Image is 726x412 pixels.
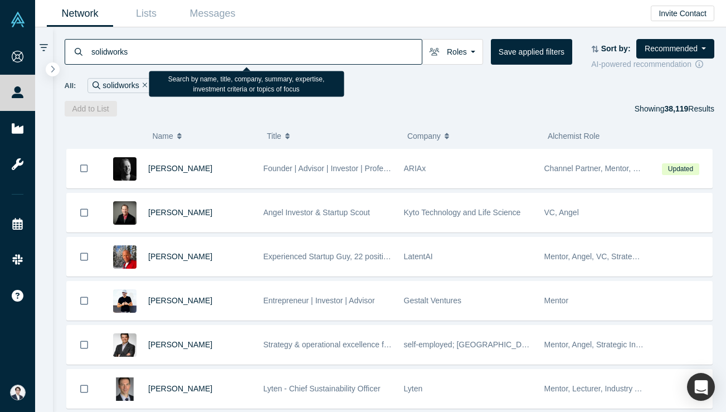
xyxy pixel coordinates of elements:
[664,104,714,113] span: Results
[113,333,137,357] img: Edoardo Siano's Profile Image
[10,12,26,27] img: Alchemist Vault Logo
[548,132,600,140] span: Alchemist Role
[10,385,26,400] img: Eisuke Shimizu's Account
[113,201,137,225] img: Thomas Vogelsong's Profile Image
[113,1,179,27] a: Lists
[179,1,246,27] a: Messages
[601,44,631,53] strong: Sort by:
[422,39,483,65] button: Roles
[264,252,436,261] span: Experienced Startup Guy, 22 positive exits to date
[148,384,212,393] a: [PERSON_NAME]
[664,104,688,113] strong: 38,119
[148,208,212,217] a: [PERSON_NAME]
[113,157,137,181] img: Dr. Tobias Strobl's Profile Image
[47,1,113,27] a: Network
[148,164,212,173] a: [PERSON_NAME]
[139,79,148,92] button: Remove Filter
[65,101,117,117] button: Add to List
[264,296,375,305] span: Entrepreneur | Investor | Advisor
[113,377,137,401] img: Keith Norman's Profile Image
[67,149,101,188] button: Bookmark
[152,124,173,148] span: Name
[148,252,212,261] a: [PERSON_NAME]
[267,124,396,148] button: Title
[148,340,212,349] a: [PERSON_NAME]
[544,296,569,305] span: Mentor
[407,124,441,148] span: Company
[264,384,381,393] span: Lyten - Chief Sustainability Officer
[544,252,673,261] span: Mentor, Angel, VC, Strategic Investor
[662,163,699,175] span: Updated
[404,208,521,217] span: Kyto Technology and Life Science
[591,59,714,70] div: AI-powered recommendation
[67,370,101,408] button: Bookmark
[404,296,462,305] span: Gestalt Ventures
[407,124,536,148] button: Company
[404,252,433,261] span: LatentAI
[544,208,579,217] span: VC, Angel
[544,340,657,349] span: Mentor, Angel, Strategic Investor
[264,208,370,217] span: Angel Investor & Startup Scout
[67,237,101,276] button: Bookmark
[264,340,451,349] span: Strategy & operational excellence for profitable growth
[635,101,714,117] div: Showing
[404,340,538,349] span: self-employed; [GEOGRAPHIC_DATA]
[404,384,423,393] span: Lyten
[651,6,714,21] button: Invite Contact
[113,289,137,313] img: Gerrit McGowan's Profile Image
[65,80,76,91] span: All:
[67,326,101,364] button: Bookmark
[67,282,101,320] button: Bookmark
[267,124,281,148] span: Title
[87,78,152,93] div: solidworks
[491,39,572,65] button: Save applied filters
[148,296,212,305] a: [PERSON_NAME]
[113,245,137,269] img: Bruce Graham's Profile Image
[152,124,255,148] button: Name
[90,38,422,65] input: Search by name, title, company, summary, expertise, investment criteria or topics of focus
[636,39,714,59] button: Recommended
[404,164,426,173] span: ARIAx
[67,193,101,232] button: Bookmark
[264,164,398,173] span: Founder | Advisor | Investor | Professor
